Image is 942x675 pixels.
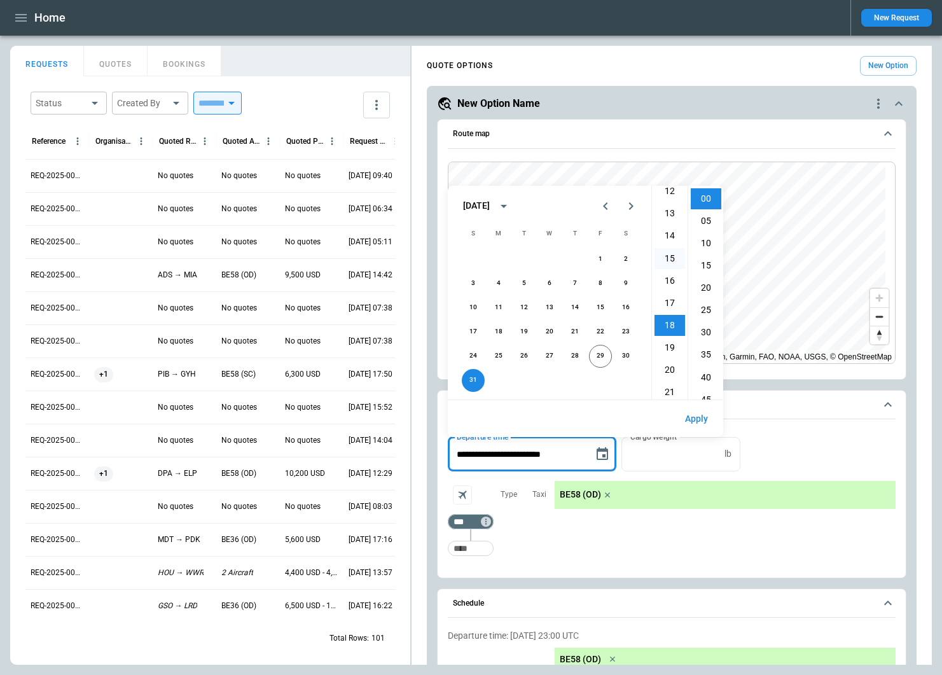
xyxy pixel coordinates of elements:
p: No quotes [285,170,321,181]
button: 28 [564,345,586,368]
li: 21 hours [655,382,685,403]
p: 6,500 USD - 11,300 USD [285,601,338,611]
div: Quoted Route [159,137,197,146]
span: Sunday [462,221,485,247]
p: No quotes [221,303,257,314]
li: 12 hours [655,181,685,202]
p: lb [724,449,731,459]
div: , TomTom, Garmin, FAO, NOAA, USGS, © OpenStreetMap [679,351,892,363]
li: 14 hours [655,225,685,246]
div: Quote Builder [448,437,896,562]
button: 3 [462,272,485,295]
div: Quoted Price [286,137,324,146]
li: 15 minutes [691,255,721,276]
p: BE36 (OD) [221,534,256,545]
p: 08/22/2025 12:29 [349,468,392,479]
p: REQ-2025-000252 [31,567,84,578]
p: 08/27/2025 06:34 [349,204,392,214]
button: Organisation column menu [133,133,149,150]
label: Cargo Weight [630,431,677,442]
p: 10,200 USD [285,468,325,479]
p: BE58 (OD) [221,270,256,281]
button: calendar view is open, switch to year view [494,196,514,216]
div: Request Created At (UTC-05:00) [350,137,387,146]
li: 19 hours [655,337,685,358]
button: 22 [589,321,612,344]
div: Route map [448,162,896,364]
button: 26 [513,345,536,368]
button: 5 [513,272,536,295]
div: Created By [117,97,168,109]
label: Departure time [457,431,509,442]
p: 08/27/2025 05:11 [349,237,392,247]
div: [DATE] [463,200,490,211]
p: No quotes [221,435,257,446]
p: No quotes [158,237,193,247]
li: 35 minutes [691,344,721,365]
div: Too short [448,541,494,556]
span: +1 [94,358,113,391]
button: Next month [618,193,644,219]
p: REQ-2025-000253 [31,534,84,545]
button: 1 [589,248,612,271]
p: REQ-2025-000259 [31,336,84,347]
span: Tuesday [513,221,536,247]
button: 25 [487,345,510,368]
p: BE58 (SC) [221,369,256,380]
p: HOU → WWR [158,567,204,578]
button: 21 [564,321,586,344]
p: 08/26/2025 07:38 [349,303,392,314]
p: PIB → GYH [158,369,196,380]
p: No quotes [221,170,257,181]
button: Quoted Price column menu [324,133,340,150]
p: No quotes [158,170,193,181]
button: 12 [513,296,536,319]
button: Schedule [448,589,896,618]
button: 20 [538,321,561,344]
p: No quotes [158,402,193,413]
p: No quotes [285,303,321,314]
p: No quotes [221,237,257,247]
canvas: Map [448,162,885,363]
button: 29 [589,345,612,368]
button: REQUESTS [10,46,84,76]
button: 19 [513,321,536,344]
span: Thursday [564,221,586,247]
p: REQ-2025-000263 [31,204,84,214]
div: Quoted Aircraft [223,137,260,146]
p: DPA → ELP [158,468,197,479]
button: 9 [614,272,637,295]
span: Friday [589,221,612,247]
p: BE58 (OD) [560,654,601,665]
h5: New Option Name [457,97,540,111]
button: 2 [614,248,637,271]
li: 45 minutes [691,389,721,410]
li: 0 minutes [691,188,721,209]
button: QUOTES [84,46,148,76]
li: 5 minutes [691,211,721,232]
p: 08/22/2025 08:03 [349,501,392,512]
button: 23 [614,321,637,344]
p: No quotes [285,501,321,512]
p: REQ-2025-000254 [31,501,84,512]
p: REQ-2025-000251 [31,601,84,611]
p: No quotes [158,501,193,512]
p: No quotes [221,204,257,214]
p: 08/22/2025 15:52 [349,402,392,413]
p: Departure time: [DATE] 23:00 UTC [448,630,896,641]
p: 08/26/2025 07:38 [349,336,392,347]
p: REQ-2025-000264 [31,170,84,181]
li: 40 minutes [691,367,721,388]
h1: Home [34,10,66,25]
span: Monday [487,221,510,247]
p: REQ-2025-000262 [31,237,84,247]
ul: Select minutes [688,186,723,400]
span: Aircraft selection [453,485,472,505]
button: Quoted Route column menu [197,133,213,150]
li: 25 minutes [691,300,721,321]
p: No quotes [221,402,257,413]
button: 7 [564,272,586,295]
li: 10 minutes [691,233,721,254]
div: scrollable content [555,481,896,509]
button: 17 [462,321,485,344]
